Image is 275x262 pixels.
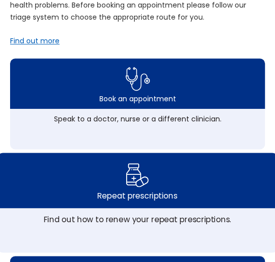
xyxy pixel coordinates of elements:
div: Book an appointment [99,94,176,104]
a: Find out more [10,36,60,46]
img: book appointment icon [126,64,150,94]
div: Speak to a doctor, nurse or a different clinician. [35,114,240,124]
a: book appointment icon Book an appointmentSpeak to a doctor, nurse or a different clinician. [10,58,265,149]
img: repeat prescription icon [126,160,149,189]
div: Repeat prescriptions [97,189,177,201]
div: Find out how to renew your repeat prescriptions. [25,214,250,225]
